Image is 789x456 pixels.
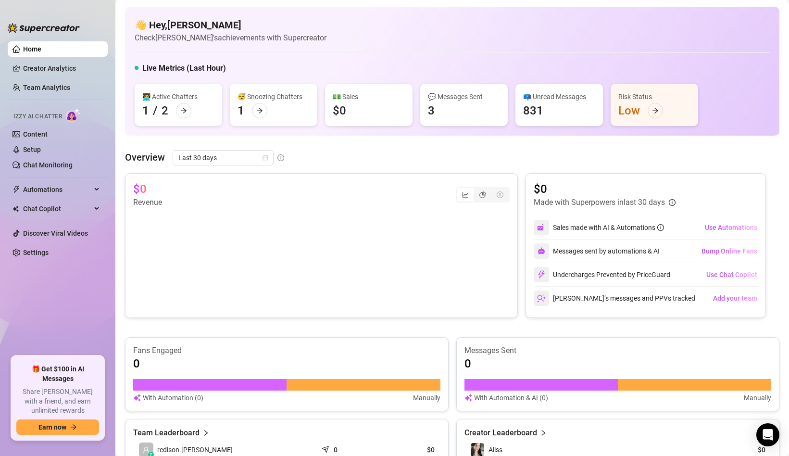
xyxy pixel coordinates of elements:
span: line-chart [462,191,469,198]
div: segmented control [456,187,510,203]
span: 🎁 Get $100 in AI Messages [16,365,99,383]
span: Share [PERSON_NAME] with a friend, and earn unlimited rewards [16,387,99,416]
article: $0 [385,445,435,455]
img: AI Chatter [66,108,81,122]
a: Setup [23,146,41,153]
article: Manually [744,393,771,403]
span: pie-chart [479,191,486,198]
h4: 👋 Hey, [PERSON_NAME] [135,18,326,32]
article: $0 [722,445,765,455]
span: arrow-right [652,107,659,114]
span: calendar [263,155,268,161]
article: Revenue [133,197,162,208]
h5: Live Metrics (Last Hour) [142,63,226,74]
article: 0 [334,445,338,455]
span: user [143,446,150,453]
a: Home [23,45,41,53]
article: Overview [125,150,165,165]
article: With Automation & AI (0) [474,393,548,403]
span: Use Chat Copilot [706,271,757,279]
span: right [540,427,547,439]
button: Earn nowarrow-right [16,419,99,435]
span: redison.[PERSON_NAME] [157,444,233,455]
img: Chat Copilot [13,205,19,212]
article: Team Leaderboard [133,427,200,439]
div: Sales made with AI & Automations [553,222,664,233]
article: $0 [133,181,147,197]
span: right [202,427,209,439]
div: [PERSON_NAME]’s messages and PPVs tracked [534,291,695,306]
div: 😴 Snoozing Chatters [238,91,310,102]
span: Earn now [38,423,66,431]
div: 2 [162,103,168,118]
img: svg%3e [537,294,546,303]
img: svg%3e [464,393,472,403]
span: Use Automations [705,224,757,231]
div: Risk Status [618,91,690,102]
div: 3 [428,103,435,118]
button: Use Automations [704,220,758,235]
div: Messages sent by automations & AI [534,243,660,259]
span: Aliss [488,446,502,454]
article: 0 [464,356,471,371]
span: arrow-right [180,107,187,114]
article: $0 [534,181,676,197]
div: 1 [142,103,149,118]
a: Team Analytics [23,84,70,91]
span: Last 30 days [178,151,268,165]
article: Messages Sent [464,345,772,356]
article: Creator Leaderboard [464,427,537,439]
a: Settings [23,249,49,256]
img: svg%3e [537,270,546,279]
article: 0 [133,356,140,371]
span: Chat Copilot [23,201,91,216]
div: 💵 Sales [333,91,405,102]
span: arrow-right [256,107,263,114]
img: logo-BBDzfeDw.svg [8,23,80,33]
a: Discover Viral Videos [23,229,88,237]
span: send [322,443,331,453]
article: Check [PERSON_NAME]'s achievements with Supercreator [135,32,326,44]
span: dollar-circle [497,191,503,198]
div: 📪 Unread Messages [523,91,595,102]
span: info-circle [277,154,284,161]
img: svg%3e [133,393,141,403]
article: Fans Engaged [133,345,440,356]
a: Creator Analytics [23,61,100,76]
img: svg%3e [538,247,545,255]
div: Open Intercom Messenger [756,423,779,446]
span: Izzy AI Chatter [13,112,62,121]
div: $0 [333,103,346,118]
div: 👩‍💻 Active Chatters [142,91,214,102]
span: Add your team [713,294,757,302]
span: arrow-right [70,424,77,431]
div: 1 [238,103,244,118]
div: Undercharges Prevented by PriceGuard [534,267,670,282]
article: Manually [413,393,440,403]
img: svg%3e [537,223,546,232]
a: Chat Monitoring [23,161,73,169]
button: Add your team [713,291,758,306]
a: Content [23,130,48,138]
span: info-circle [669,199,676,206]
article: With Automation (0) [143,393,203,403]
div: 831 [523,103,543,118]
span: info-circle [657,224,664,231]
button: Bump Online Fans [701,243,758,259]
article: Made with Superpowers in last 30 days [534,197,665,208]
span: thunderbolt [13,186,20,193]
span: Automations [23,182,91,197]
button: Use Chat Copilot [706,267,758,282]
div: 💬 Messages Sent [428,91,500,102]
span: Bump Online Fans [701,247,757,255]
